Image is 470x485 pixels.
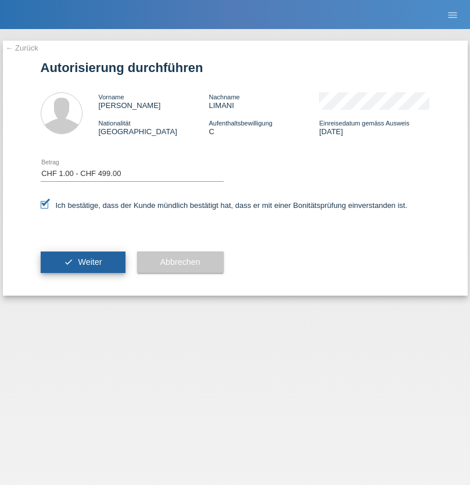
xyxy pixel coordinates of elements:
[41,201,408,210] label: Ich bestätige, dass der Kunde mündlich bestätigt hat, dass er mit einer Bonitätsprüfung einversta...
[64,257,73,267] i: check
[160,257,200,267] span: Abbrechen
[41,252,125,274] button: check Weiter
[209,92,319,110] div: LIMANI
[441,11,464,18] a: menu
[41,60,430,75] h1: Autorisierung durchführen
[99,92,209,110] div: [PERSON_NAME]
[447,9,458,21] i: menu
[319,118,429,136] div: [DATE]
[99,118,209,136] div: [GEOGRAPHIC_DATA]
[137,252,224,274] button: Abbrechen
[78,257,102,267] span: Weiter
[99,94,124,100] span: Vorname
[209,118,319,136] div: C
[319,120,409,127] span: Einreisedatum gemäss Ausweis
[6,44,38,52] a: ← Zurück
[209,120,272,127] span: Aufenthaltsbewilligung
[209,94,239,100] span: Nachname
[99,120,131,127] span: Nationalität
